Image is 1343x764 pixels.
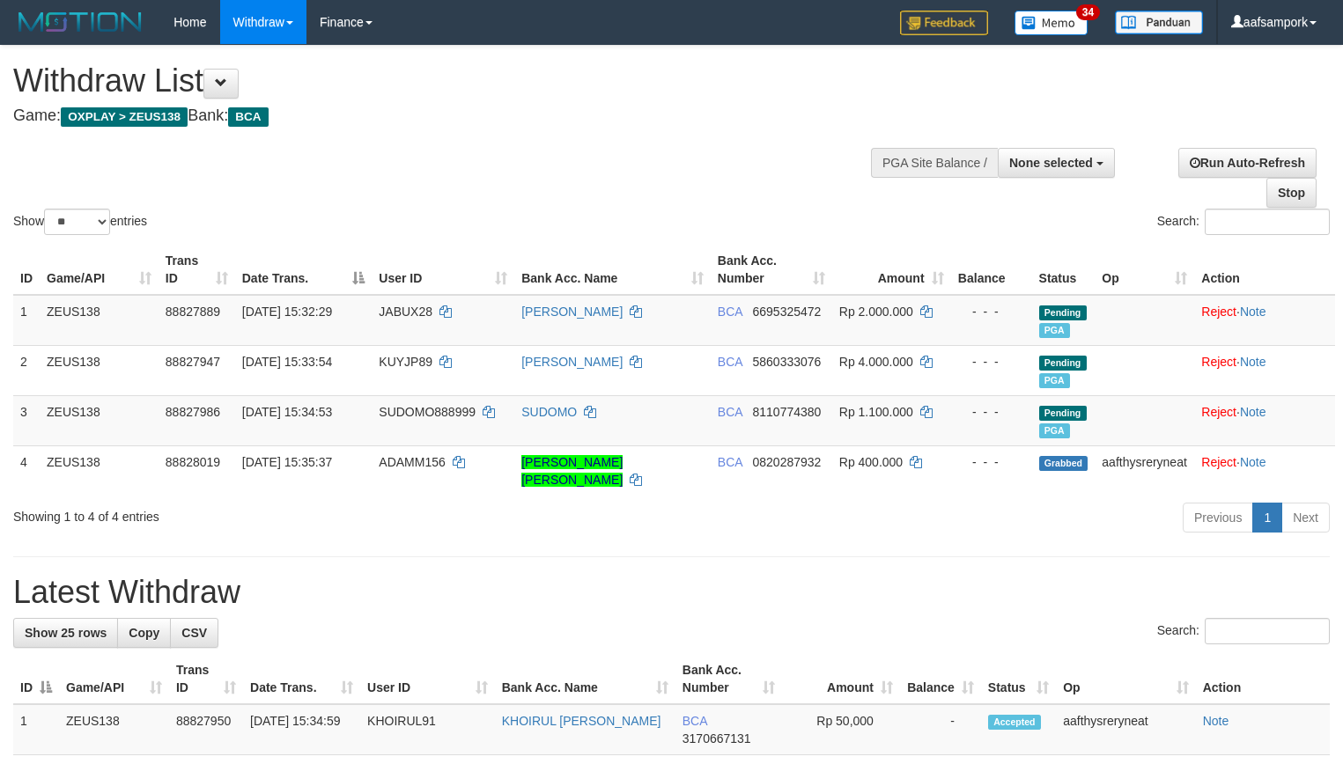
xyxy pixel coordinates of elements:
[243,654,360,704] th: Date Trans.: activate to sort column ascending
[1076,4,1100,20] span: 34
[782,704,900,755] td: Rp 50,000
[832,245,951,295] th: Amount: activate to sort column ascending
[360,654,495,704] th: User ID: activate to sort column ascending
[1039,305,1087,320] span: Pending
[181,626,207,640] span: CSV
[1157,618,1330,644] label: Search:
[1015,11,1088,35] img: Button%20Memo.svg
[40,345,159,395] td: ZEUS138
[40,395,159,445] td: ZEUS138
[25,626,107,640] span: Show 25 rows
[1240,305,1266,319] a: Note
[839,355,913,369] span: Rp 4.000.000
[521,355,623,369] a: [PERSON_NAME]
[44,209,110,235] select: Showentries
[379,455,445,469] span: ADAMM156
[242,405,332,419] span: [DATE] 15:34:53
[782,654,900,704] th: Amount: activate to sort column ascending
[166,405,220,419] span: 88827986
[1240,355,1266,369] a: Note
[1039,373,1070,388] span: Marked by aafsolysreylen
[13,575,1330,610] h1: Latest Withdraw
[169,704,243,755] td: 88827950
[242,455,332,469] span: [DATE] 15:35:37
[166,455,220,469] span: 88828019
[1115,11,1203,34] img: panduan.png
[1201,355,1236,369] a: Reject
[718,305,742,319] span: BCA
[13,501,546,525] div: Showing 1 to 4 of 4 entries
[1194,345,1335,395] td: ·
[40,245,159,295] th: Game/API: activate to sort column ascending
[958,353,1025,371] div: - - -
[1039,406,1087,421] span: Pending
[495,654,675,704] th: Bank Acc. Name: activate to sort column ascending
[1266,178,1317,208] a: Stop
[1039,356,1087,371] span: Pending
[1056,654,1195,704] th: Op: activate to sort column ascending
[988,715,1041,730] span: Accepted
[1240,405,1266,419] a: Note
[13,209,147,235] label: Show entries
[379,355,432,369] span: KUYJP89
[1252,503,1282,533] a: 1
[718,405,742,419] span: BCA
[675,654,782,704] th: Bank Acc. Number: activate to sort column ascending
[13,9,147,35] img: MOTION_logo.png
[718,455,742,469] span: BCA
[1194,445,1335,496] td: ·
[228,107,268,127] span: BCA
[1205,618,1330,644] input: Search:
[40,445,159,496] td: ZEUS138
[521,455,623,487] a: [PERSON_NAME] [PERSON_NAME]
[514,245,711,295] th: Bank Acc. Name: activate to sort column ascending
[61,107,188,127] span: OXPLAY > ZEUS138
[839,455,903,469] span: Rp 400.000
[59,704,169,755] td: ZEUS138
[1039,423,1070,438] span: Marked by aafsolysreylen
[242,355,332,369] span: [DATE] 15:33:54
[1178,148,1317,178] a: Run Auto-Refresh
[13,295,40,346] td: 1
[1095,445,1194,496] td: aafthysreryneat
[1009,156,1093,170] span: None selected
[40,295,159,346] td: ZEUS138
[839,405,913,419] span: Rp 1.100.000
[1201,405,1236,419] a: Reject
[1194,395,1335,445] td: ·
[379,305,432,319] span: JABUX28
[159,245,235,295] th: Trans ID: activate to sort column ascending
[379,405,476,419] span: SUDOMO888999
[1095,245,1194,295] th: Op: activate to sort column ascending
[1039,456,1088,471] span: Grabbed
[13,654,59,704] th: ID: activate to sort column descending
[1056,704,1195,755] td: aafthysreryneat
[981,654,1056,704] th: Status: activate to sort column ascending
[1183,503,1253,533] a: Previous
[839,305,913,319] span: Rp 2.000.000
[1194,295,1335,346] td: ·
[718,355,742,369] span: BCA
[951,245,1032,295] th: Balance
[900,654,981,704] th: Balance: activate to sort column ascending
[170,618,218,648] a: CSV
[1157,209,1330,235] label: Search:
[1240,455,1266,469] a: Note
[871,148,998,178] div: PGA Site Balance /
[521,305,623,319] a: [PERSON_NAME]
[521,405,577,419] a: SUDOMO
[1203,714,1229,728] a: Note
[1205,209,1330,235] input: Search:
[372,245,514,295] th: User ID: activate to sort column ascending
[900,704,981,755] td: -
[1196,654,1330,704] th: Action
[13,618,118,648] a: Show 25 rows
[360,704,495,755] td: KHOIRUL91
[1032,245,1096,295] th: Status
[1201,455,1236,469] a: Reject
[13,704,59,755] td: 1
[752,405,821,419] span: Copy 8110774380 to clipboard
[998,148,1115,178] button: None selected
[13,63,878,99] h1: Withdraw List
[59,654,169,704] th: Game/API: activate to sort column ascending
